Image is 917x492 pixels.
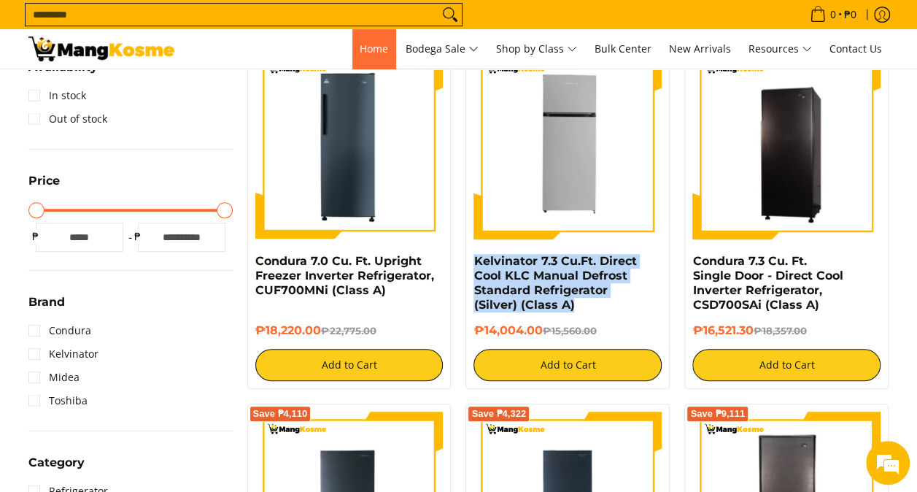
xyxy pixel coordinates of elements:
[28,457,85,480] summary: Open
[542,325,596,337] del: ₱15,560.00
[662,29,738,69] a: New Arrivals
[255,51,444,239] img: Condura 7.0 Cu. Ft. Upright Freezer Inverter Refrigerator, CUF700MNi (Class A)
[692,53,881,237] img: Condura 7.3 Cu. Ft. Single Door - Direct Cool Inverter Refrigerator, CSD700SAi (Class A)
[28,36,174,61] img: Bodega Sale Refrigerator l Mang Kosme: Home Appliances Warehouse Sale
[805,7,861,23] span: •
[692,323,881,338] h6: ₱16,521.30
[360,42,388,55] span: Home
[829,42,882,55] span: Contact Us
[473,51,662,239] img: Kelvinator 7.3 Cu.Ft. Direct Cool KLC Manual Defrost Standard Refrigerator (Silver) (Class A)
[406,40,479,58] span: Bodega Sale
[438,4,462,26] button: Search
[28,296,65,319] summary: Open
[692,349,881,381] button: Add to Cart
[28,175,60,198] summary: Open
[473,254,636,312] a: Kelvinator 7.3 Cu.Ft. Direct Cool KLC Manual Defrost Standard Refrigerator (Silver) (Class A)
[473,323,662,338] h6: ₱14,004.00
[595,42,651,55] span: Bulk Center
[28,107,107,131] a: Out of stock
[28,61,98,84] summary: Open
[28,296,65,308] span: Brand
[352,29,395,69] a: Home
[28,342,98,366] a: Kelvinator
[28,229,43,244] span: ₱
[28,61,98,73] span: Availability
[496,40,577,58] span: Shop by Class
[28,319,91,342] a: Condura
[692,254,843,312] a: Condura 7.3 Cu. Ft. Single Door - Direct Cool Inverter Refrigerator, CSD700SAi (Class A)
[753,325,806,337] del: ₱18,357.00
[489,29,584,69] a: Shop by Class
[76,82,245,101] div: Chat with us now
[321,325,376,337] del: ₱22,775.00
[255,254,434,297] a: Condura 7.0 Cu. Ft. Upright Freezer Inverter Refrigerator, CUF700MNi (Class A)
[239,7,274,42] div: Minimize live chat window
[28,84,86,107] a: In stock
[28,175,60,187] span: Price
[828,9,838,20] span: 0
[398,29,486,69] a: Bodega Sale
[690,410,745,418] span: Save ₱9,111
[7,333,278,384] textarea: Type your message and hit 'Enter'
[822,29,889,69] a: Contact Us
[748,40,812,58] span: Resources
[471,410,526,418] span: Save ₱4,322
[741,29,819,69] a: Resources
[473,349,662,381] button: Add to Cart
[28,389,88,412] a: Toshiba
[255,323,444,338] h6: ₱18,220.00
[253,410,308,418] span: Save ₱4,110
[669,42,731,55] span: New Arrivals
[131,229,145,244] span: ₱
[189,29,889,69] nav: Main Menu
[255,349,444,381] button: Add to Cart
[842,9,859,20] span: ₱0
[587,29,659,69] a: Bulk Center
[28,366,80,389] a: Midea
[28,457,85,469] span: Category
[85,151,201,299] span: We're online!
